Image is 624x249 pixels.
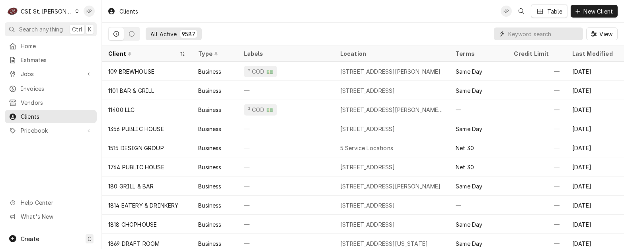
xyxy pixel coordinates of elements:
div: Net 30 [456,163,474,171]
div: KP [84,6,95,17]
div: Business [198,239,221,248]
div: — [238,138,334,157]
a: Go to Pricebook [5,124,97,137]
div: [STREET_ADDRESS][PERSON_NAME][PERSON_NAME] [340,106,443,114]
div: Same Day [456,239,482,248]
span: Vendors [21,98,93,107]
a: Home [5,39,97,53]
div: Business [198,106,221,114]
div: 1869 DRAFT ROOM [108,239,160,248]
div: 180 GRILL & BAR [108,182,154,190]
a: Go to Help Center [5,196,97,209]
span: Jobs [21,70,81,78]
div: Same Day [456,67,482,76]
div: [DATE] [566,196,624,215]
span: Clients [21,112,93,121]
div: — [238,157,334,176]
div: [STREET_ADDRESS] [340,220,395,229]
button: Open search [515,5,528,18]
div: Location [340,49,443,58]
div: — [507,62,565,81]
div: — [507,138,565,157]
div: [DATE] [566,119,624,138]
div: — [507,100,565,119]
div: — [238,81,334,100]
div: 1356 PUBLIC HOUSE [108,125,164,133]
div: Business [198,201,221,210]
div: Type [198,49,229,58]
span: C [88,235,92,243]
div: 1101 BAR & GRILL [108,86,154,95]
div: Kym Parson's Avatar [84,6,95,17]
div: Same Day [456,125,482,133]
div: [STREET_ADDRESS][US_STATE] [340,239,428,248]
a: Go to Jobs [5,67,97,80]
div: [DATE] [566,176,624,196]
div: 1818 CHOPHOUSE [108,220,157,229]
div: Kym Parson's Avatar [501,6,512,17]
span: Search anything [19,25,63,33]
div: — [238,176,334,196]
div: Net 30 [456,144,474,152]
div: Business [198,182,221,190]
div: [STREET_ADDRESS][PERSON_NAME] [340,67,441,76]
div: Business [198,220,221,229]
div: 9587 [182,30,196,38]
div: — [449,196,507,215]
div: [STREET_ADDRESS] [340,163,395,171]
div: 11400 LLC [108,106,135,114]
a: Vendors [5,96,97,109]
span: New Client [582,7,614,16]
div: — [238,196,334,215]
span: Pricebook [21,126,81,135]
div: [STREET_ADDRESS] [340,86,395,95]
div: CSI St. [PERSON_NAME] [21,7,72,16]
div: — [449,100,507,119]
div: [STREET_ADDRESS] [340,125,395,133]
div: Table [547,7,563,16]
button: Search anythingCtrlK [5,22,97,36]
div: KP [501,6,512,17]
div: Same Day [456,86,482,95]
div: [DATE] [566,62,624,81]
div: Last Modified [572,49,616,58]
span: Create [21,235,39,242]
div: — [507,81,565,100]
div: — [507,215,565,234]
div: — [238,215,334,234]
div: — [507,119,565,138]
div: 1515 DESIGN GROUP [108,144,164,152]
span: Invoices [21,84,93,93]
div: Business [198,163,221,171]
span: What's New [21,212,92,221]
div: Business [198,144,221,152]
span: View [598,30,614,38]
div: Credit Limit [514,49,558,58]
div: Business [198,67,221,76]
div: 109 BREWHOUSE [108,67,154,76]
span: Ctrl [72,25,82,33]
div: Same Day [456,220,482,229]
div: Terms [456,49,499,58]
div: 1764 PUBLIC HOUSE [108,163,164,171]
span: Help Center [21,198,92,207]
a: Invoices [5,82,97,95]
div: [DATE] [566,138,624,157]
div: Same Day [456,182,482,190]
div: All Active [150,30,177,38]
div: [STREET_ADDRESS][PERSON_NAME] [340,182,441,190]
button: View [586,27,618,40]
span: Home [21,42,93,50]
div: 1814 EATERY & DRINKERY [108,201,179,210]
div: CSI St. Louis's Avatar [7,6,18,17]
div: [DATE] [566,157,624,176]
div: [DATE] [566,81,624,100]
div: ² COD 💵 [247,67,274,76]
span: K [88,25,92,33]
a: Estimates [5,53,97,67]
span: Estimates [21,56,93,64]
div: C [7,6,18,17]
div: Business [198,125,221,133]
div: — [507,196,565,215]
div: — [507,176,565,196]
